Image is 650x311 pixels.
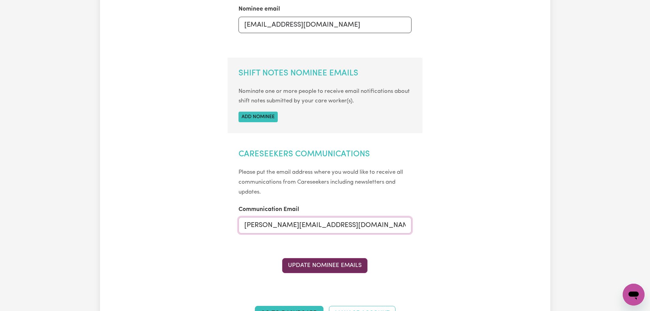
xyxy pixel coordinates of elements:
[239,88,410,104] small: Nominate one or more people to receive email notifications about shift notes submitted by your ca...
[239,5,280,14] label: Nominee email
[282,258,367,273] button: Update Nominee Emails
[239,69,411,79] h2: Shift Notes Nominee Emails
[239,112,278,122] button: Add nominee
[239,150,411,159] h2: Careseekers Communications
[623,284,645,306] iframe: Button to launch messaging window
[239,205,299,214] label: Communication Email
[239,169,403,195] small: Please put the email address where you would like to receive all communications from Careseekers ...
